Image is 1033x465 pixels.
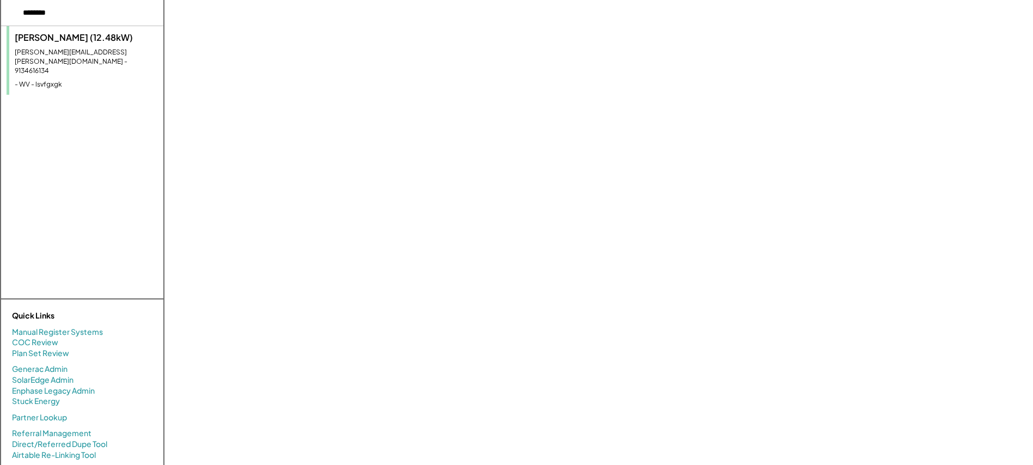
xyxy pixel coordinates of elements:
[12,439,107,450] a: Direct/Referred Dupe Tool
[12,386,95,396] a: Enphase Legacy Admin
[12,412,67,423] a: Partner Lookup
[15,32,158,44] div: [PERSON_NAME] (12.48kW)
[12,375,74,386] a: SolarEdge Admin
[15,80,158,89] div: - WV - lsvfgxgk
[12,396,60,407] a: Stuck Energy
[12,364,68,375] a: Generac Admin
[15,48,158,75] div: [PERSON_NAME][EMAIL_ADDRESS][PERSON_NAME][DOMAIN_NAME] - 9134616134
[12,310,121,321] div: Quick Links
[12,348,69,359] a: Plan Set Review
[12,337,58,348] a: COC Review
[12,450,96,461] a: Airtable Re-Linking Tool
[12,428,91,439] a: Referral Management
[12,327,103,338] a: Manual Register Systems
